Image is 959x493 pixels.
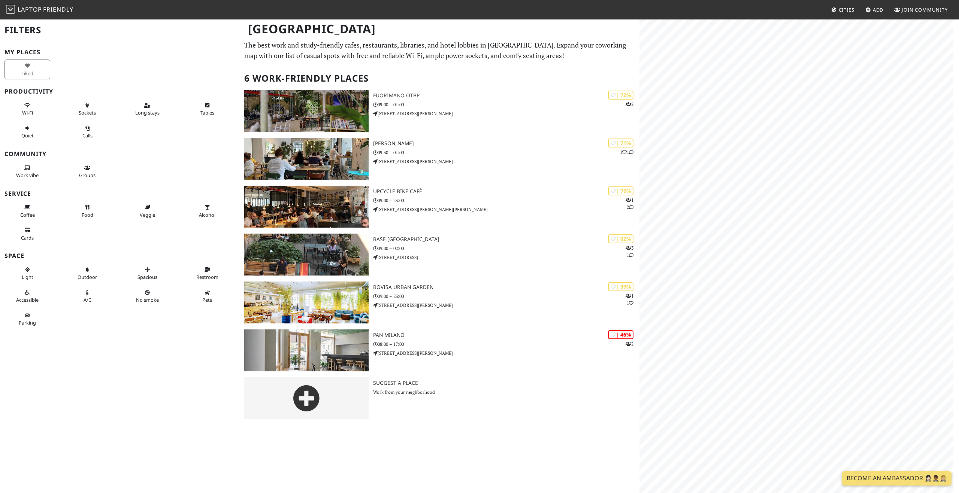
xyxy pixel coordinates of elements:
[64,162,110,182] button: Groups
[626,197,633,211] p: 1 2
[873,6,884,13] span: Add
[373,245,639,252] p: 09:00 – 02:00
[124,264,170,283] button: Spacious
[140,211,155,218] span: Veggie
[608,139,633,147] div: | 71%
[244,40,635,61] p: The best work and study-friendly cafes, restaurants, libraries, and hotel lobbies in [GEOGRAPHIC_...
[21,234,34,241] span: Credit cards
[244,282,369,323] img: Bovisa Urban Garden
[620,149,633,156] p: 1 1
[373,284,639,290] h3: Bovisa Urban Garden
[373,197,639,204] p: 09:00 – 23:00
[4,224,50,244] button: Cards
[137,274,157,280] span: Spacious
[135,109,160,116] span: Long stays
[4,286,50,306] button: Accessible
[124,99,170,119] button: Long stays
[4,190,235,197] h3: Service
[842,471,952,486] a: Become an Ambassador 🤵🏻‍♀️🤵🏾‍♂️🤵🏼‍♀️
[373,140,639,147] h3: [PERSON_NAME]
[82,132,93,139] span: Video/audio calls
[4,150,235,158] h3: Community
[64,286,110,306] button: A/C
[22,109,33,116] span: Stable Wi-Fi
[4,122,50,142] button: Quiet
[4,201,50,221] button: Coffee
[373,293,639,300] p: 09:00 – 23:00
[18,5,42,13] span: Laptop
[4,252,235,259] h3: Space
[862,3,887,16] a: Add
[626,101,633,108] p: 2
[373,254,639,261] p: [STREET_ADDRESS]
[4,19,235,42] h2: Filters
[184,286,230,306] button: Pets
[200,109,214,116] span: Work-friendly tables
[16,296,39,303] span: Accessible
[373,380,639,386] h3: Suggest a Place
[828,3,857,16] a: Cities
[373,101,639,108] p: 09:00 – 01:00
[22,274,33,280] span: Natural light
[839,6,854,13] span: Cities
[136,296,159,303] span: Smoke free
[240,138,639,180] a: oTTo | 71% 11 [PERSON_NAME] 09:30 – 01:00 [STREET_ADDRESS][PERSON_NAME]
[199,211,215,218] span: Alcohol
[608,234,633,243] div: | 62%
[4,309,50,329] button: Parking
[373,92,639,99] h3: Fuorimano OTBP
[79,172,96,179] span: Group tables
[244,377,369,419] img: gray-place-d2bdb4477600e061c01bd816cc0f2ef0cfcb1ca9e3ad78868dd16fb2af073a21.png
[244,138,369,180] img: oTTo
[202,296,212,303] span: Pet friendly
[373,350,639,357] p: [STREET_ADDRESS][PERSON_NAME]
[240,234,639,276] a: BASE Milano | 62% 31 BASE [GEOGRAPHIC_DATA] 09:00 – 02:00 [STREET_ADDRESS]
[78,274,97,280] span: Outdoor area
[184,201,230,221] button: Alcohol
[626,244,633,259] p: 3 1
[240,186,639,228] a: Upcycle Bike Cafè | 70% 12 Upcycle Bike Cafè 09:00 – 23:00 [STREET_ADDRESS][PERSON_NAME][PERSON_N...
[240,282,639,323] a: Bovisa Urban Garden | 59% 11 Bovisa Urban Garden 09:00 – 23:00 [STREET_ADDRESS][PERSON_NAME]
[626,292,633,307] p: 1 1
[184,264,230,283] button: Restroom
[64,264,110,283] button: Outdoor
[244,234,369,276] img: BASE Milano
[4,264,50,283] button: Light
[240,329,639,371] a: Pan Milano | 46% 2 Pan Milano 08:00 – 17:00 [STREET_ADDRESS][PERSON_NAME]
[244,186,369,228] img: Upcycle Bike Cafè
[79,109,96,116] span: Power sockets
[626,340,633,347] p: 2
[244,90,369,132] img: Fuorimano OTBP
[373,110,639,117] p: [STREET_ADDRESS][PERSON_NAME]
[608,186,633,195] div: | 70%
[184,99,230,119] button: Tables
[16,172,39,179] span: People working
[373,332,639,338] h3: Pan Milano
[373,206,639,213] p: [STREET_ADDRESS][PERSON_NAME][PERSON_NAME]
[4,162,50,182] button: Work vibe
[373,389,639,396] p: Work from your neighborhood
[82,211,93,218] span: Food
[6,3,73,16] a: LaptopFriendly LaptopFriendly
[4,88,235,95] h3: Productivity
[64,99,110,119] button: Sockets
[4,49,235,56] h3: My Places
[84,296,91,303] span: Air conditioned
[891,3,951,16] a: Join Community
[373,236,639,243] h3: BASE [GEOGRAPHIC_DATA]
[20,211,35,218] span: Coffee
[240,90,639,132] a: Fuorimano OTBP | 72% 2 Fuorimano OTBP 09:00 – 01:00 [STREET_ADDRESS][PERSON_NAME]
[43,5,73,13] span: Friendly
[244,67,635,90] h2: 6 Work-Friendly Places
[21,132,34,139] span: Quiet
[373,341,639,348] p: 08:00 – 17:00
[242,19,638,39] h1: [GEOGRAPHIC_DATA]
[608,330,633,339] div: | 46%
[64,122,110,142] button: Calls
[19,319,36,326] span: Parking
[902,6,948,13] span: Join Community
[608,91,633,99] div: | 72%
[6,5,15,14] img: LaptopFriendly
[373,158,639,165] p: [STREET_ADDRESS][PERSON_NAME]
[4,99,50,119] button: Wi-Fi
